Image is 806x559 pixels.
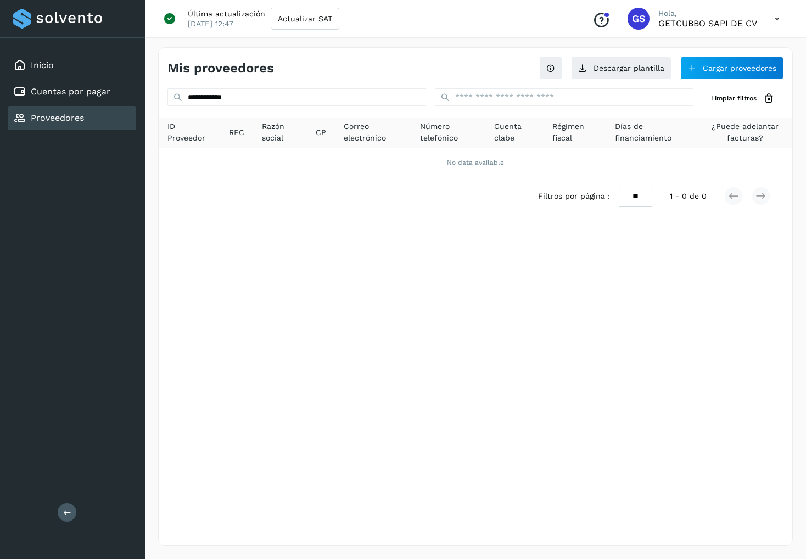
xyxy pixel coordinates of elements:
[271,8,339,30] button: Actualizar SAT
[670,191,707,202] span: 1 - 0 de 0
[278,15,332,23] span: Actualizar SAT
[31,60,54,70] a: Inicio
[680,57,783,80] button: Cargar proveedores
[8,53,136,77] div: Inicio
[711,93,757,103] span: Limpiar filtros
[31,86,110,97] a: Cuentas por pagar
[494,121,535,144] span: Cuenta clabe
[420,121,477,144] span: Número telefónico
[229,127,244,138] span: RFC
[8,106,136,130] div: Proveedores
[702,88,783,109] button: Limpiar filtros
[188,19,233,29] p: [DATE] 12:47
[188,9,265,19] p: Última actualización
[658,18,757,29] p: GETCUBBO SAPI DE CV
[8,80,136,104] div: Cuentas por pagar
[658,9,757,18] p: Hola,
[344,121,402,144] span: Correo electrónico
[615,121,689,144] span: Días de financiamiento
[31,113,84,123] a: Proveedores
[159,148,792,177] td: No data available
[167,60,274,76] h4: Mis proveedores
[552,121,597,144] span: Régimen fiscal
[707,121,783,144] span: ¿Puede adelantar facturas?
[167,121,211,144] span: ID Proveedor
[316,127,326,138] span: CP
[571,57,671,80] button: Descargar plantilla
[538,191,610,202] span: Filtros por página :
[262,121,298,144] span: Razón social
